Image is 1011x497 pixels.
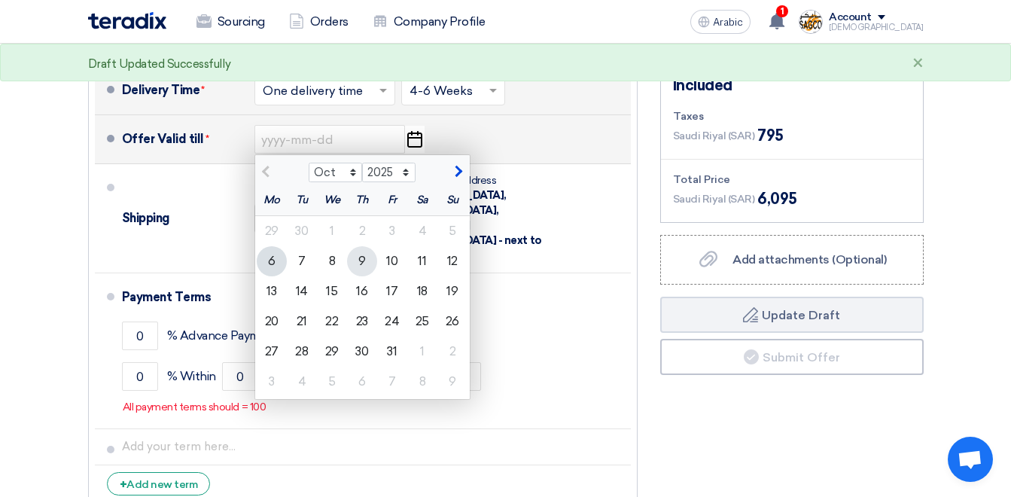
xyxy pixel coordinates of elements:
div: 31 [377,337,407,367]
div: 21 [287,306,317,337]
font: Update Draft [762,308,840,322]
div: 28 [287,337,317,367]
font: Orders [310,13,349,31]
span: 1 [776,5,788,17]
input: Add your term here... [122,432,625,461]
div: Account [829,11,872,24]
span: % Advance Payment Upon [167,328,312,343]
div: Shipping [122,200,242,236]
div: 11 [407,246,437,276]
span: Included [673,74,732,96]
span: % Within [167,369,216,384]
div: 2 [347,216,377,246]
img: Sagco_Logo_1736830902182.jpg [799,10,823,34]
div: 30 [347,337,377,367]
span: + [120,477,127,492]
img: Teradix logo [88,12,166,29]
p: All payment terms should = 100 [123,400,266,415]
div: 20 [257,306,287,337]
font: Offer Valid till [122,132,204,147]
button: Update Draft [660,297,924,333]
span: Add attachments (Optional) [732,252,887,267]
div: 23 [347,306,377,337]
span: 795 [757,124,784,147]
span: 6,095 [757,188,797,210]
div: 12 [437,246,467,276]
div: Draft Updated Successfully [88,56,231,73]
div: Su [437,185,467,215]
div: 4 [407,216,437,246]
div: 18 [407,276,437,306]
font: Submit Offer [763,350,840,364]
div: 3 [257,367,287,397]
input: payment-term-1 [122,322,158,350]
div: Mo [257,185,287,215]
div: 26 [437,306,467,337]
div: Fr [377,185,407,215]
div: 24 [377,306,407,337]
div: 27 [257,337,287,367]
div: Th [347,185,377,215]
button: Arabic [690,10,751,34]
div: 14 [287,276,317,306]
font: Sourcing [218,13,265,31]
input: payment-term-2 [222,362,258,391]
div: 13 [257,276,287,306]
font: Company Profile [394,13,486,31]
div: 1 [407,337,437,367]
input: yyyy-mm-dd [254,125,405,154]
div: 22 [317,306,347,337]
div: 5 [437,216,467,246]
a: Sourcing [184,5,277,38]
div: 6 [347,367,377,397]
div: Total Price [673,172,911,188]
div: 19 [437,276,467,306]
div: 16 [347,276,377,306]
div: 9 [347,246,377,276]
span: Saudi Riyal (SAR) [673,128,755,144]
div: 8 [407,367,437,397]
span: Arabic [713,17,743,28]
div: 7 [287,246,317,276]
div: 4 [287,367,317,397]
div: Taxes [673,108,911,124]
div: 29 [257,216,287,246]
div: 15 [317,276,347,306]
a: Orders [277,5,361,38]
div: We [317,185,347,215]
div: 10 [377,246,407,276]
div: × [912,55,924,73]
div: 7 [377,367,407,397]
div: Sa [407,185,437,215]
button: Submit Offer [660,339,924,375]
div: 9 [437,367,467,397]
div: Payment Terms [122,279,613,316]
div: Tu [287,185,317,215]
div: 6 [257,246,287,276]
div: 5 [317,367,347,397]
font: Add new term [126,478,197,491]
input: payment-term-2 [122,362,158,391]
div: [DEMOGRAPHIC_DATA] [829,23,923,32]
div: 1 [317,216,347,246]
span: Saudi Riyal (SAR) [673,191,755,207]
div: Open chat [948,437,993,482]
font: Delivery Time [122,83,200,98]
div: 8 [317,246,347,276]
div: 17 [377,276,407,306]
div: 30 [287,216,317,246]
div: 29 [317,337,347,367]
div: 25 [407,306,437,337]
div: 3 [377,216,407,246]
div: 2 [437,337,467,367]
